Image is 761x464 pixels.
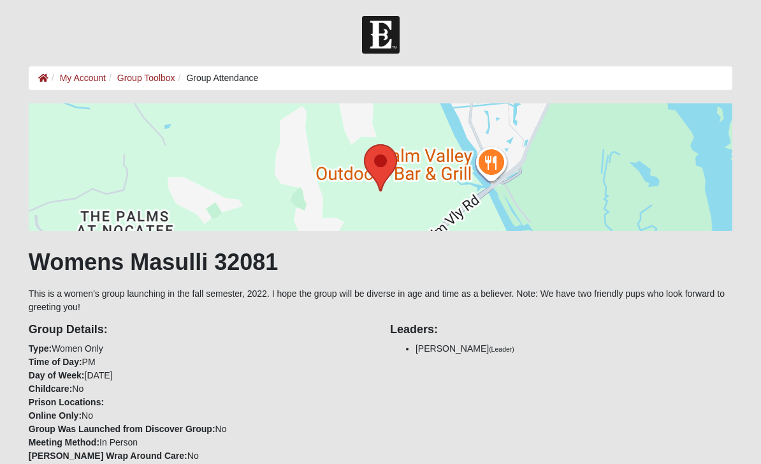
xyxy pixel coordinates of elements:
[60,73,106,83] a: My Account
[175,71,259,85] li: Group Attendance
[29,323,371,337] h4: Group Details:
[489,345,514,353] small: (Leader)
[390,323,732,337] h4: Leaders:
[29,397,104,407] strong: Prison Locations:
[29,424,215,434] strong: Group Was Launched from Discover Group:
[29,437,99,447] strong: Meeting Method:
[362,16,400,54] img: Church of Eleven22 Logo
[29,248,732,276] h1: Womens Masulli 32081
[29,370,85,380] strong: Day of Week:
[29,384,72,394] strong: Childcare:
[117,73,175,83] a: Group Toolbox
[29,410,82,421] strong: Online Only:
[416,342,732,355] li: [PERSON_NAME]
[29,343,52,354] strong: Type:
[29,357,82,367] strong: Time of Day:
